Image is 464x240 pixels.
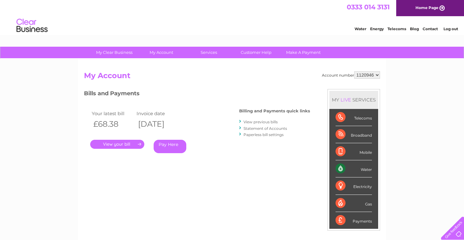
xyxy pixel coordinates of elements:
h4: Billing and Payments quick links [239,109,310,113]
div: Clear Business is a trading name of Verastar Limited (registered in [GEOGRAPHIC_DATA] No. 3667643... [86,3,379,30]
a: Energy [370,26,384,31]
td: Invoice date [135,109,180,118]
div: Telecoms [336,109,372,126]
a: Statement of Accounts [244,126,287,131]
a: . [90,140,144,149]
a: Contact [423,26,438,31]
img: logo.png [16,16,48,35]
a: 0333 014 3131 [347,3,390,11]
a: Make A Payment [278,47,329,58]
a: Telecoms [387,26,406,31]
td: Your latest bill [90,109,135,118]
a: Paperless bill settings [244,132,284,137]
div: Payments [336,212,372,229]
a: My Clear Business [89,47,140,58]
a: Services [183,47,234,58]
div: Broadband [336,126,372,143]
a: Customer Help [230,47,282,58]
div: Gas [336,195,372,212]
div: Electricity [336,177,372,195]
a: Blog [410,26,419,31]
th: £68.38 [90,118,135,130]
div: MY SERVICES [329,91,378,109]
a: Pay Here [154,140,186,153]
a: Water [355,26,366,31]
div: Mobile [336,143,372,160]
div: Water [336,160,372,177]
h2: My Account [84,71,380,83]
th: [DATE] [135,118,180,130]
a: My Account [136,47,187,58]
a: View previous bills [244,120,278,124]
h3: Bills and Payments [84,89,310,100]
div: LIVE [339,97,352,103]
div: Account number [322,71,380,79]
a: Log out [443,26,458,31]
